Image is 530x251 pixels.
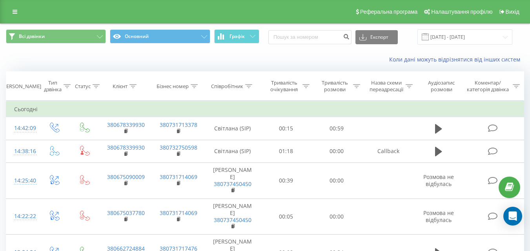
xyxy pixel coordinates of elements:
a: 380678339930 [107,144,145,151]
a: 380737450450 [214,180,251,188]
button: Експорт [355,30,398,44]
div: Клієнт [113,83,127,90]
a: 380737450450 [214,216,251,224]
div: 14:22:22 [14,209,31,224]
td: 00:59 [311,117,362,140]
div: Коментар/категорія дзвінка [465,79,511,93]
div: Аудіозапис розмови [422,79,461,93]
div: Статус [75,83,91,90]
div: 14:42:09 [14,121,31,136]
span: Реферальна програма [360,9,418,15]
td: 00:15 [261,117,311,140]
a: 380675037780 [107,209,145,217]
span: Графік [229,34,245,39]
div: 14:38:16 [14,144,31,159]
div: 14:25:40 [14,173,31,188]
td: 00:00 [311,140,362,163]
span: Налаштування профілю [431,9,492,15]
div: Open Intercom Messenger [503,207,522,226]
td: Світлана (SIP) [204,140,261,163]
td: [PERSON_NAME] [204,199,261,235]
td: 00:05 [261,199,311,235]
span: Розмова не відбулась [423,209,454,224]
div: Бізнес номер [157,83,189,90]
button: Графік [214,29,259,43]
div: [PERSON_NAME] [2,83,41,90]
span: Всі дзвінки [19,33,45,40]
button: Основний [110,29,210,43]
td: 00:00 [311,199,362,235]
td: [PERSON_NAME] [204,163,261,199]
td: 00:00 [311,163,362,199]
div: Тип дзвінка [44,79,62,93]
a: 380731714069 [160,209,197,217]
span: Вихід [506,9,519,15]
td: Світлана (SIP) [204,117,261,140]
div: Тривалість очікування [268,79,301,93]
td: 00:39 [261,163,311,199]
td: Сьогодні [6,101,524,117]
a: Коли дані можуть відрізнятися вiд інших систем [389,56,524,63]
a: 380731714069 [160,173,197,181]
a: 380678339930 [107,121,145,128]
button: Всі дзвінки [6,29,106,43]
a: 380732750598 [160,144,197,151]
span: Розмова не відбулась [423,173,454,188]
a: 380675090009 [107,173,145,181]
input: Пошук за номером [268,30,352,44]
a: 380731713378 [160,121,197,128]
div: Співробітник [211,83,243,90]
td: Callback [362,140,415,163]
div: Назва схеми переадресації [369,79,404,93]
div: Тривалість розмови [319,79,351,93]
td: 01:18 [261,140,311,163]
